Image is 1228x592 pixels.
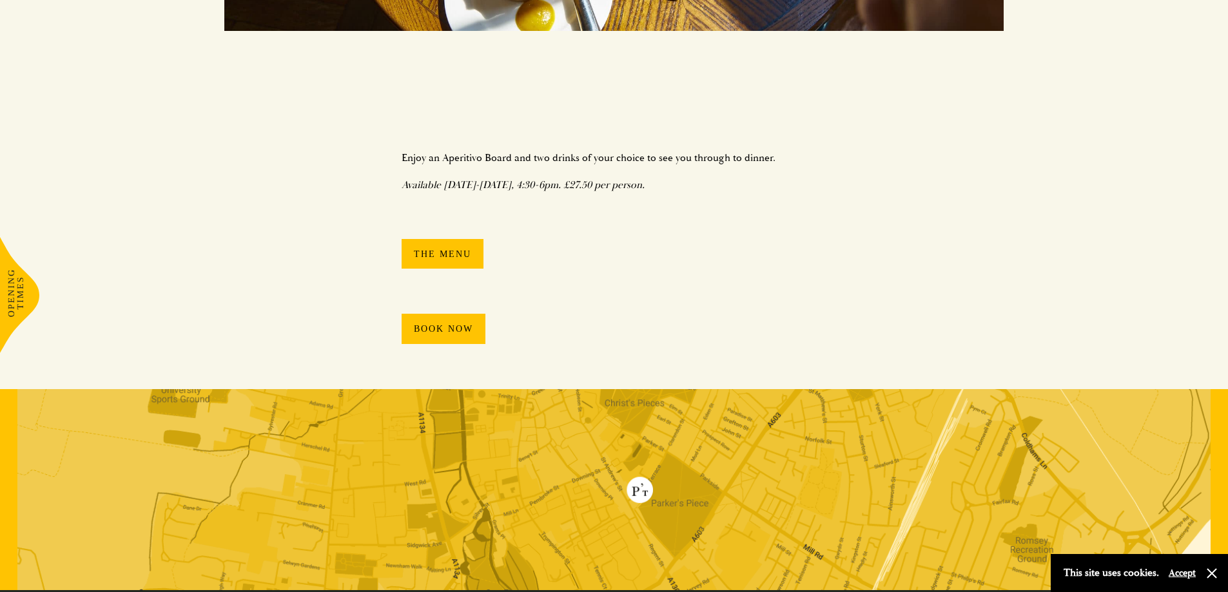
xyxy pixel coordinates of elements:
em: Available [DATE]-[DATE], 4:30-6pm. £27.50 per person. [402,178,645,191]
button: Close and accept [1205,567,1218,580]
button: Accept [1169,567,1196,579]
p: Enjoy an Aperitivo Board and two drinks of your choice to see you through to dinner. [402,150,827,167]
img: map [17,389,1211,590]
a: Book Now [402,314,485,344]
a: The Menu [402,239,483,269]
p: This site uses cookies. [1064,564,1159,582]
